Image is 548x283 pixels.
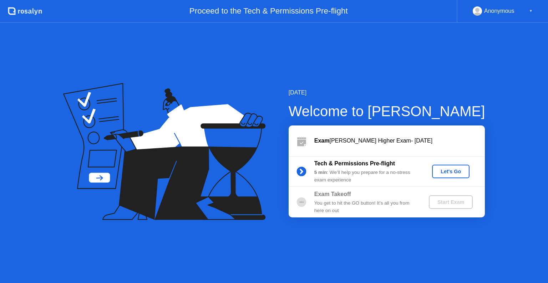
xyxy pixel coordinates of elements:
div: Anonymous [484,6,514,16]
div: Let's Go [435,169,467,174]
button: Let's Go [432,165,470,178]
b: Exam Takeoff [314,191,351,197]
div: Welcome to [PERSON_NAME] [289,101,485,122]
b: Tech & Permissions Pre-flight [314,160,395,166]
b: Exam [314,138,330,144]
button: Start Exam [429,195,473,209]
div: [PERSON_NAME] Higher Exam- [DATE] [314,137,485,145]
div: : We’ll help you prepare for a no-stress exam experience [314,169,417,184]
div: ▼ [529,6,533,16]
div: You get to hit the GO button! It’s all you from here on out [314,200,417,214]
div: [DATE] [289,88,485,97]
b: 5 min [314,170,327,175]
div: Start Exam [432,199,470,205]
